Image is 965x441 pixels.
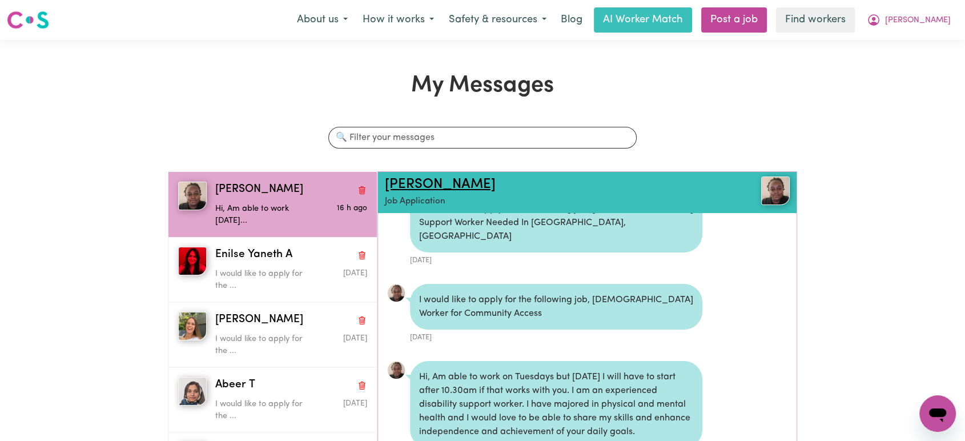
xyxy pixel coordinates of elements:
p: I would like to apply for the ... [215,398,317,423]
a: AI Worker Match [594,7,692,33]
button: Safety & resources [441,8,554,32]
button: Delete conversation [357,182,367,197]
img: View Jane M's profile [761,177,790,205]
span: Message sent on August 1, 2025 [343,270,367,277]
div: [DATE] [410,252,702,266]
img: Jane M [178,182,207,210]
button: My Account [859,8,958,32]
button: Enilse Yaneth AEnilse Yaneth ADelete conversationI would like to apply for the ...Message sent on... [168,237,377,302]
button: Jane M[PERSON_NAME]Delete conversationHi, Am able to work [DATE]...Message sent on October 3, 2025 [168,172,377,237]
a: Jane M [722,177,790,205]
div: I would like to apply for the following job, [DEMOGRAPHIC_DATA] Support Worker Needed In [GEOGRAP... [410,193,702,252]
span: [PERSON_NAME] [215,182,303,198]
p: I would like to apply for the ... [215,333,317,358]
img: A218937517B32D12BBBC87D4E437E916_avatar_blob [387,361,405,379]
span: Abeer T [215,377,255,394]
span: Message sent on April 5, 2025 [343,400,367,407]
a: [PERSON_NAME] [385,178,496,191]
iframe: Button to launch messaging window [919,395,956,432]
span: [PERSON_NAME] [885,14,951,27]
a: Find workers [776,7,855,33]
button: Jazmin S[PERSON_NAME]Delete conversationI would like to apply for the ...Message sent on May 1, 2025 [168,302,377,367]
span: Message sent on October 3, 2025 [337,205,367,212]
button: How it works [355,8,441,32]
img: Jazmin S [178,312,207,340]
a: View Jane M's profile [387,284,405,302]
button: Delete conversation [357,378,367,392]
p: I would like to apply for the ... [215,268,317,292]
button: Delete conversation [357,312,367,327]
img: Abeer T [178,377,207,406]
a: Blog [554,7,589,33]
span: Enilse Yaneth A [215,247,292,263]
div: [DATE] [410,330,702,343]
input: 🔍 Filter your messages [328,127,636,149]
img: A218937517B32D12BBBC87D4E437E916_avatar_blob [387,284,405,302]
img: Enilse Yaneth A [178,247,207,275]
a: View Jane M's profile [387,361,405,379]
h1: My Messages [168,72,798,99]
p: Job Application [385,195,722,209]
span: Message sent on May 1, 2025 [343,335,367,342]
button: Abeer TAbeer TDelete conversationI would like to apply for the ...Message sent on April 5, 2025 [168,367,377,432]
p: Hi, Am able to work [DATE]... [215,203,317,227]
img: Careseekers logo [7,10,49,30]
a: Post a job [701,7,767,33]
button: About us [289,8,355,32]
button: Delete conversation [357,247,367,262]
a: Careseekers logo [7,7,49,33]
div: I would like to apply for the following job, [DEMOGRAPHIC_DATA] Worker for Community Access [410,284,702,330]
span: [PERSON_NAME] [215,312,303,328]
